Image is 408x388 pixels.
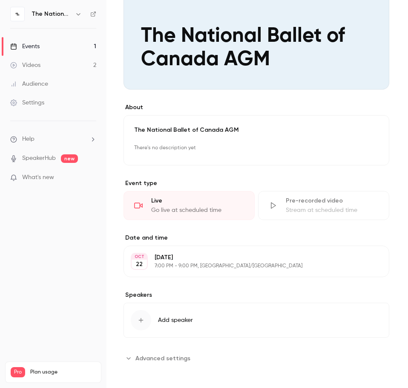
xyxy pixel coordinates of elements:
[155,253,344,262] p: [DATE]
[134,141,379,155] p: There's no description yet
[124,179,389,188] p: Event type
[151,197,244,205] div: Live
[158,316,193,324] span: Add speaker
[132,254,147,260] div: OCT
[124,303,389,338] button: Add speaker
[10,61,40,69] div: Videos
[22,154,56,163] a: SpeakerHub
[136,260,143,269] p: 22
[124,103,389,112] label: About
[124,234,389,242] label: Date and time
[30,369,96,376] span: Plan usage
[11,7,24,21] img: The National Ballet of Canada
[10,135,96,144] li: help-dropdown-opener
[10,42,40,51] div: Events
[124,351,389,365] section: Advanced settings
[135,354,190,363] span: Advanced settings
[124,291,389,299] label: Speakers
[124,351,195,365] button: Advanced settings
[134,126,379,134] p: The National Ballet of Canada AGM
[22,135,34,144] span: Help
[11,367,25,377] span: Pro
[61,154,78,163] span: new
[124,191,255,220] div: LiveGo live at scheduled time
[10,98,44,107] div: Settings
[151,206,244,214] div: Go live at scheduled time
[286,206,379,214] div: Stream at scheduled time
[10,80,48,88] div: Audience
[155,263,344,269] p: 7:00 PM - 9:00 PM, [GEOGRAPHIC_DATA]/[GEOGRAPHIC_DATA]
[286,197,379,205] div: Pre-recorded video
[32,10,72,18] h6: The National Ballet of Canada
[22,173,54,182] span: What's new
[258,191,389,220] div: Pre-recorded videoStream at scheduled time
